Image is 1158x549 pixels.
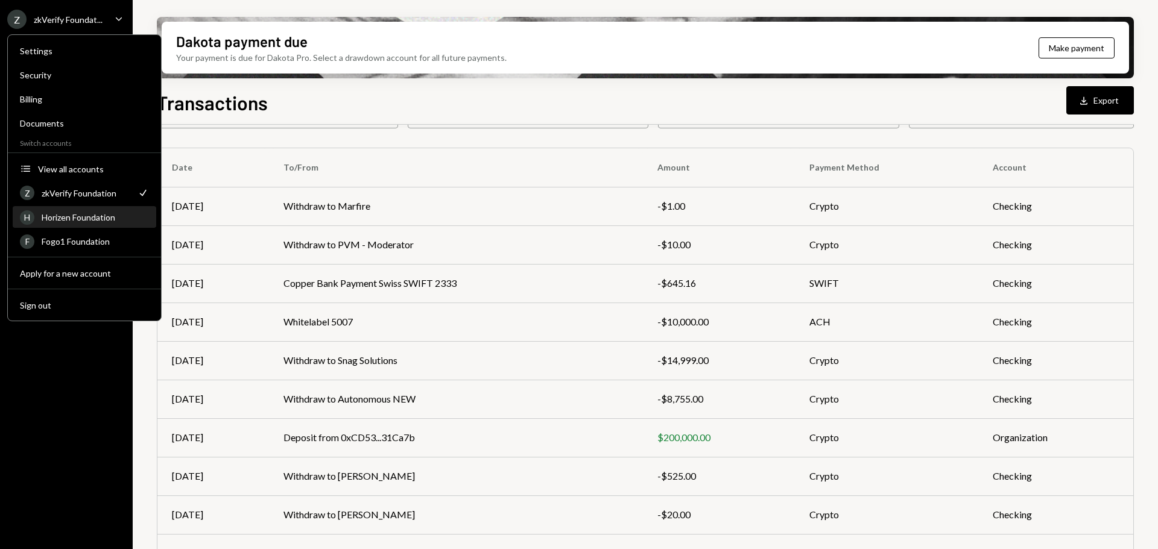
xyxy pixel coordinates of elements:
[795,418,978,457] td: Crypto
[643,148,795,187] th: Amount
[13,263,156,284] button: Apply for a new account
[795,225,978,264] td: Crypto
[172,237,255,252] div: [DATE]
[269,225,643,264] td: Withdraw to PVM - Moderator
[42,188,130,198] div: zkVerify Foundation
[978,225,1133,264] td: Checking
[795,148,978,187] th: Payment Method
[8,136,161,148] div: Switch accounts
[269,380,643,418] td: Withdraw to Autonomous NEW
[13,112,156,134] a: Documents
[42,212,149,222] div: Horizen Foundation
[795,457,978,495] td: Crypto
[269,187,643,225] td: Withdraw to Marfire
[657,276,780,290] div: -$645.16
[978,264,1133,303] td: Checking
[13,158,156,180] button: View all accounts
[1039,37,1115,58] button: Make payment
[172,469,255,483] div: [DATE]
[269,148,643,187] th: To/From
[157,90,268,115] h1: Transactions
[657,315,780,329] div: -$10,000.00
[978,495,1133,534] td: Checking
[978,457,1133,495] td: Checking
[657,353,780,368] div: -$14,999.00
[269,418,643,457] td: Deposit from 0xCD53...31Ca7b
[13,88,156,110] a: Billing
[176,51,507,64] div: Your payment is due for Dakota Pro. Select a drawdown account for all future payments.
[978,187,1133,225] td: Checking
[795,264,978,303] td: SWIFT
[978,418,1133,457] td: Organization
[20,94,149,104] div: Billing
[20,186,34,200] div: Z
[38,164,149,174] div: View all accounts
[13,40,156,61] a: Settings
[795,380,978,418] td: Crypto
[172,199,255,213] div: [DATE]
[795,495,978,534] td: Crypto
[42,236,149,246] div: Fogo1 Foundation
[20,210,34,225] div: H
[34,14,103,25] div: zkVerify Foundat...
[13,230,156,252] a: FFogo1 Foundation
[795,341,978,380] td: Crypto
[269,457,643,495] td: Withdraw to [PERSON_NAME]
[172,276,255,290] div: [DATE]
[20,118,149,128] div: Documents
[978,380,1133,418] td: Checking
[172,430,255,445] div: [DATE]
[795,187,978,225] td: Crypto
[978,341,1133,380] td: Checking
[172,315,255,329] div: [DATE]
[1066,86,1134,115] button: Export
[657,469,780,483] div: -$525.00
[269,341,643,380] td: Withdraw to Snag Solutions
[20,300,149,310] div: Sign out
[978,148,1133,187] th: Account
[657,199,780,213] div: -$1.00
[13,295,156,316] button: Sign out
[20,70,149,80] div: Security
[657,237,780,252] div: -$10.00
[13,64,156,86] a: Security
[657,507,780,522] div: -$20.00
[172,392,255,406] div: [DATE]
[269,303,643,341] td: Whitelabel 5007
[172,353,255,368] div: [DATE]
[176,31,308,51] div: Dakota payment due
[20,234,34,249] div: F
[13,206,156,228] a: HHorizen Foundation
[157,148,269,187] th: Date
[20,268,149,278] div: Apply for a new account
[795,303,978,341] td: ACH
[7,10,27,29] div: Z
[269,264,643,303] td: Copper Bank Payment Swiss SWIFT 2333
[978,303,1133,341] td: Checking
[20,46,149,56] div: Settings
[657,430,780,445] div: $200,000.00
[172,507,255,522] div: [DATE]
[269,495,643,534] td: Withdraw to [PERSON_NAME]
[657,392,780,406] div: -$8,755.00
